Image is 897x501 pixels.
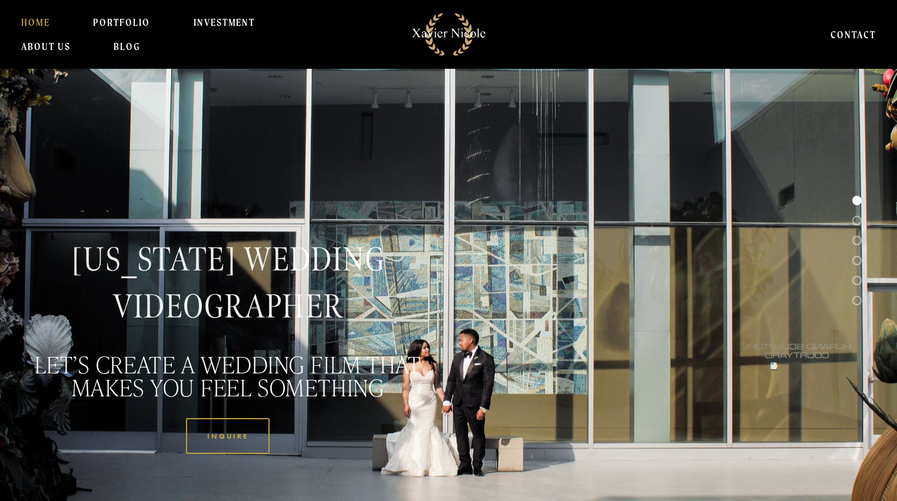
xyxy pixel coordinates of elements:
a: About Us [21,35,71,58]
a: CONTACT [830,22,876,46]
a: BLOG [114,35,140,58]
h2: LET’S CREATE A WEDDING FILM THAT MAKES YOU FEEL SOMETHING [17,352,438,398]
a: INVESTMENT [194,11,255,34]
a: inquire [186,418,270,454]
img: Michigan Wedding Videographers | Detroit Cinematic Wedding Films By Xavier Nicole [405,6,493,62]
a: PORTFOLIO [93,11,150,34]
h1: [US_STATE] WEDDING VIDEOGRAPHER [17,236,438,330]
a: HOME [21,11,50,34]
